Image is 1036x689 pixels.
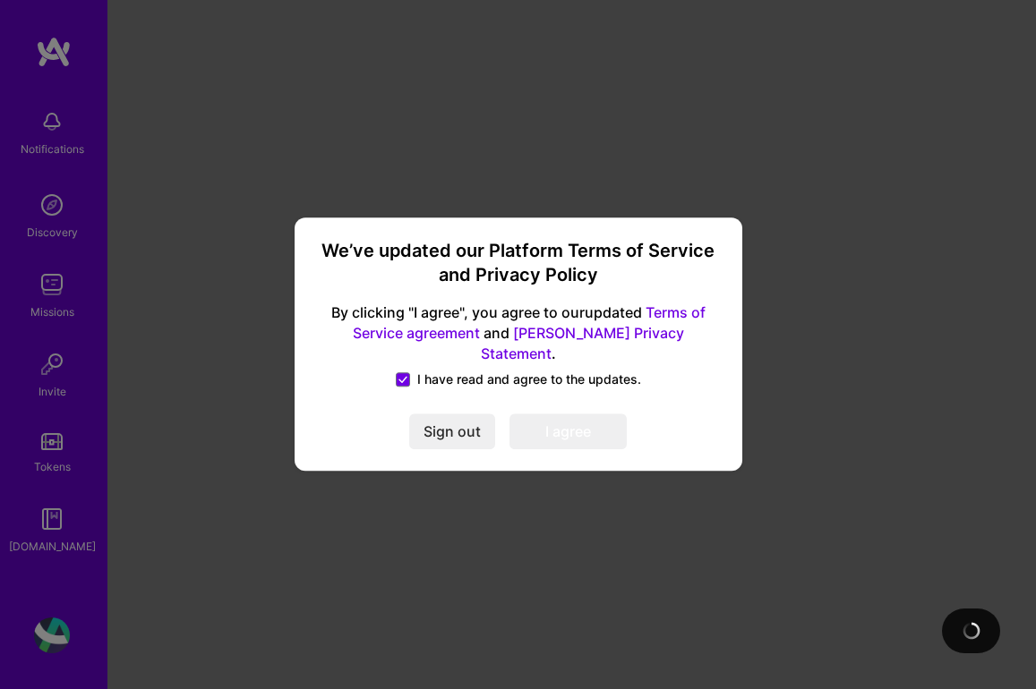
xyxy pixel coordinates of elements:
img: loading [961,620,982,642]
a: [PERSON_NAME] Privacy Statement [481,324,684,362]
button: I agree [509,414,627,450]
span: By clicking "I agree", you agree to our updated and . [316,302,721,364]
h3: We’ve updated our Platform Terms of Service and Privacy Policy [316,239,721,288]
button: Sign out [409,414,495,450]
a: Terms of Service agreement [353,303,706,342]
span: I have read and agree to the updates. [417,371,641,389]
